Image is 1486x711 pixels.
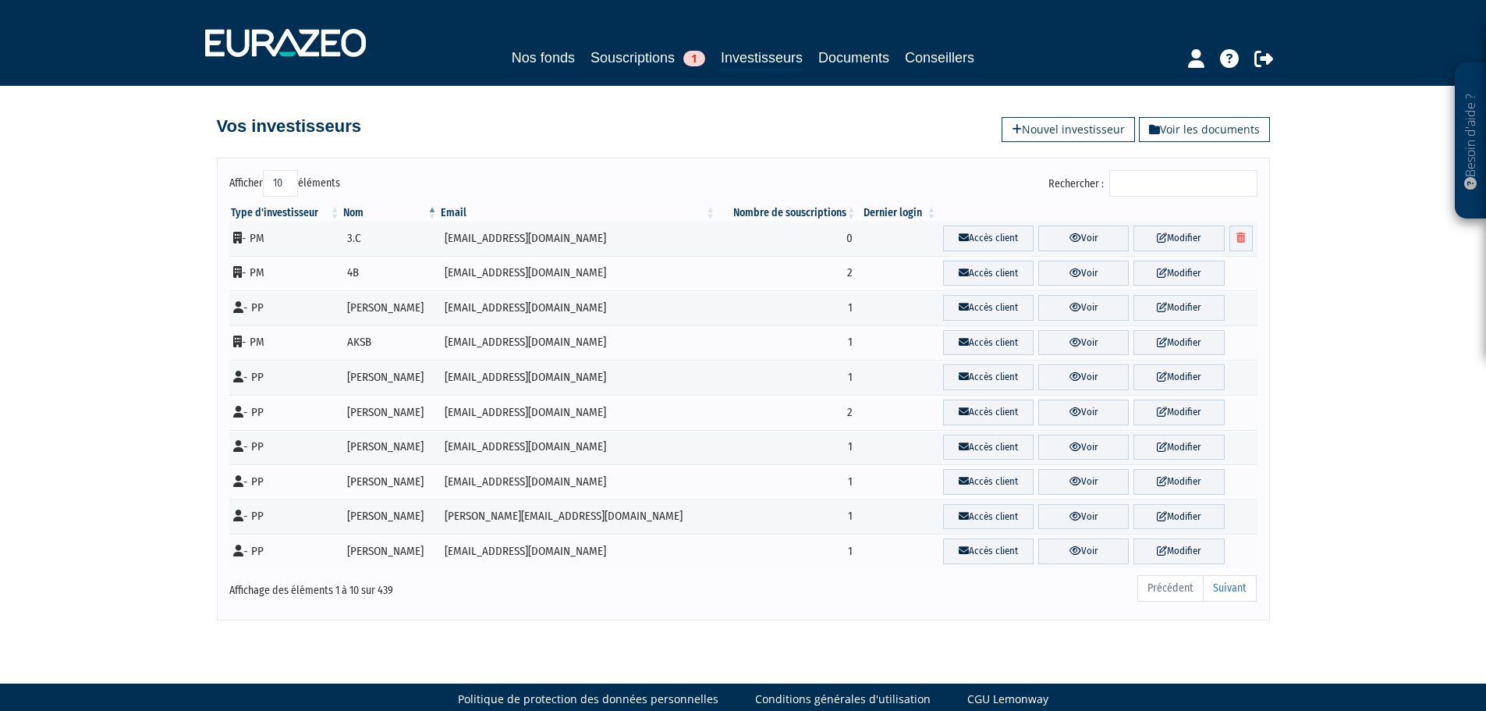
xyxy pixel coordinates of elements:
a: Voir [1038,295,1129,321]
a: Conseillers [905,47,974,69]
a: Voir [1038,261,1129,286]
td: 4B [342,256,439,291]
th: Nom : activer pour trier la colonne par ordre d&eacute;croissant [342,205,439,221]
a: Modifier [1133,435,1224,460]
a: Modifier [1133,226,1224,251]
th: Email : activer pour trier la colonne par ordre croissant [439,205,717,221]
td: - PP [229,395,342,430]
a: Souscriptions1 [590,47,705,69]
td: 0 [717,221,858,256]
td: [PERSON_NAME] [342,464,439,499]
td: - PP [229,464,342,499]
img: 1732889491-logotype_eurazeo_blanc_rvb.png [205,29,366,57]
a: Politique de protection des données personnelles [458,691,718,707]
td: 1 [717,290,858,325]
a: Voir [1038,330,1129,356]
td: 1 [717,464,858,499]
a: Accès client [943,226,1034,251]
a: Voir [1038,539,1129,564]
a: Accès client [943,435,1034,460]
a: Modifier [1133,364,1224,390]
a: Nos fonds [512,47,575,69]
td: [PERSON_NAME] [342,395,439,430]
td: [EMAIL_ADDRESS][DOMAIN_NAME] [439,430,717,465]
a: Voir [1038,469,1129,495]
a: Voir les documents [1139,117,1270,142]
label: Afficher éléments [229,170,340,197]
a: CGU Lemonway [967,691,1048,707]
a: Modifier [1133,539,1224,564]
a: Modifier [1133,295,1224,321]
td: [EMAIL_ADDRESS][DOMAIN_NAME] [439,221,717,256]
td: 1 [717,360,858,395]
td: 2 [717,256,858,291]
a: Modifier [1133,504,1224,530]
td: 1 [717,325,858,361]
a: Modifier [1133,330,1224,356]
td: [EMAIL_ADDRESS][DOMAIN_NAME] [439,325,717,361]
a: Accès client [943,364,1034,390]
td: [PERSON_NAME][EMAIL_ADDRESS][DOMAIN_NAME] [439,499,717,535]
td: - PP [229,534,342,569]
a: Accès client [943,400,1034,425]
td: [PERSON_NAME] [342,360,439,395]
h4: Vos investisseurs [217,117,361,136]
a: Accès client [943,330,1034,356]
th: Nombre de souscriptions : activer pour trier la colonne par ordre croissant [717,205,858,221]
td: 3.C [342,221,439,256]
td: [PERSON_NAME] [342,534,439,569]
a: Voir [1038,400,1129,425]
a: Modifier [1133,400,1224,425]
a: Voir [1038,504,1129,530]
td: - PM [229,221,342,256]
label: Rechercher : [1048,170,1257,197]
span: 1 [683,51,705,66]
p: Besoin d'aide ? [1462,71,1480,212]
a: Modifier [1133,469,1224,495]
th: &nbsp; [938,205,1257,221]
td: - PM [229,256,342,291]
th: Dernier login : activer pour trier la colonne par ordre croissant [858,205,938,221]
a: Accès client [943,261,1034,286]
a: Nouvel investisseur [1002,117,1135,142]
td: - PP [229,430,342,465]
td: - PP [229,499,342,535]
a: Accès client [943,295,1034,321]
td: AKSB [342,325,439,361]
td: 2 [717,395,858,430]
td: - PP [229,360,342,395]
th: Type d'investisseur : activer pour trier la colonne par ordre croissant [229,205,342,221]
td: [EMAIL_ADDRESS][DOMAIN_NAME] [439,534,717,569]
a: Suivant [1203,575,1257,602]
td: [EMAIL_ADDRESS][DOMAIN_NAME] [439,290,717,325]
a: Documents [818,47,889,69]
select: Afficheréléments [263,170,298,197]
a: Investisseurs [721,47,803,71]
a: Accès client [943,469,1034,495]
td: - PM [229,325,342,361]
a: Accès client [943,504,1034,530]
td: [EMAIL_ADDRESS][DOMAIN_NAME] [439,360,717,395]
td: 1 [717,499,858,535]
a: Supprimer [1229,226,1253,251]
td: [EMAIL_ADDRESS][DOMAIN_NAME] [439,464,717,499]
td: [EMAIL_ADDRESS][DOMAIN_NAME] [439,395,717,430]
td: [PERSON_NAME] [342,290,439,325]
div: Affichage des éléments 1 à 10 sur 439 [229,574,644,599]
td: 1 [717,534,858,569]
td: [PERSON_NAME] [342,499,439,535]
a: Voir [1038,226,1129,251]
td: - PP [229,290,342,325]
input: Rechercher : [1109,170,1257,197]
a: Voir [1038,364,1129,390]
a: Modifier [1133,261,1224,286]
td: 1 [717,430,858,465]
a: Voir [1038,435,1129,460]
a: Accès client [943,539,1034,564]
a: Conditions générales d'utilisation [755,691,931,707]
td: [PERSON_NAME] [342,430,439,465]
td: [EMAIL_ADDRESS][DOMAIN_NAME] [439,256,717,291]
